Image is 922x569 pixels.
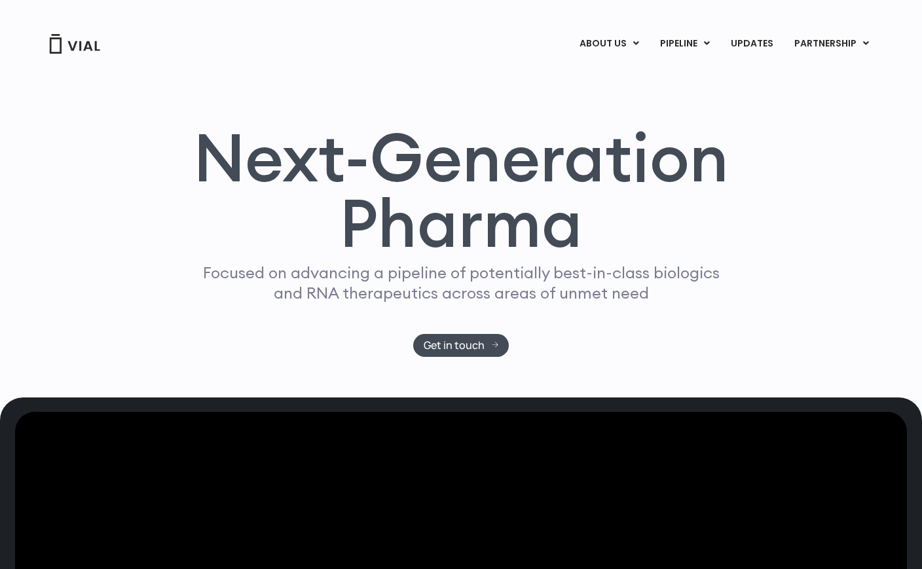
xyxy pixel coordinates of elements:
[784,33,879,55] a: PARTNERSHIPMenu Toggle
[720,33,783,55] a: UPDATES
[197,263,725,303] p: Focused on advancing a pipeline of potentially best-in-class biologics and RNA therapeutics acros...
[413,334,509,357] a: Get in touch
[650,33,720,55] a: PIPELINEMenu Toggle
[48,34,101,54] img: Vial Logo
[424,340,485,350] span: Get in touch
[569,33,649,55] a: ABOUT USMenu Toggle
[177,124,745,257] h1: Next-Generation Pharma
